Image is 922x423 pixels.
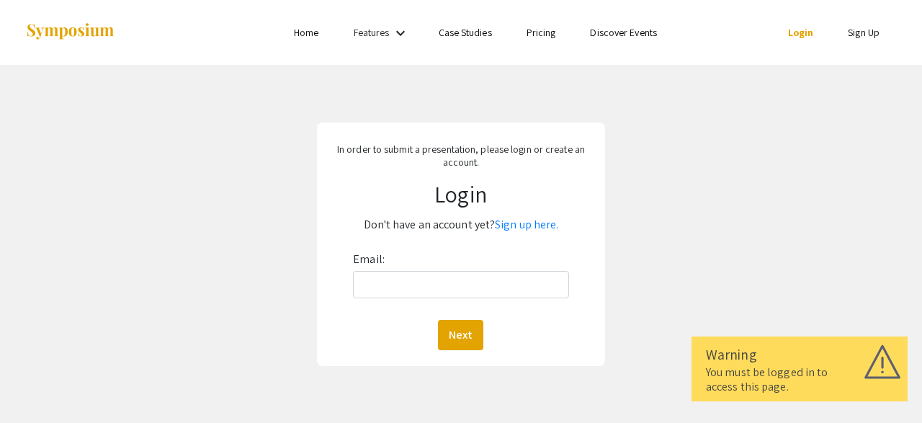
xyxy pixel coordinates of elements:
a: Features [354,26,390,39]
p: Don't have an account yet? [326,213,596,236]
a: Pricing [527,26,556,39]
button: Next [438,320,483,350]
label: Email: [353,248,385,271]
a: Home [294,26,318,39]
a: Sign up here. [495,217,558,232]
h1: Login [326,180,596,208]
a: Sign Up [848,26,880,39]
a: Discover Events [590,26,657,39]
img: Symposium by ForagerOne [25,22,115,42]
a: Login [788,26,814,39]
a: Case Studies [439,26,492,39]
p: In order to submit a presentation, please login or create an account. [326,143,596,169]
div: Warning [706,344,893,365]
div: You must be logged in to access this page. [706,365,893,394]
mat-icon: Expand Features list [392,25,409,42]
